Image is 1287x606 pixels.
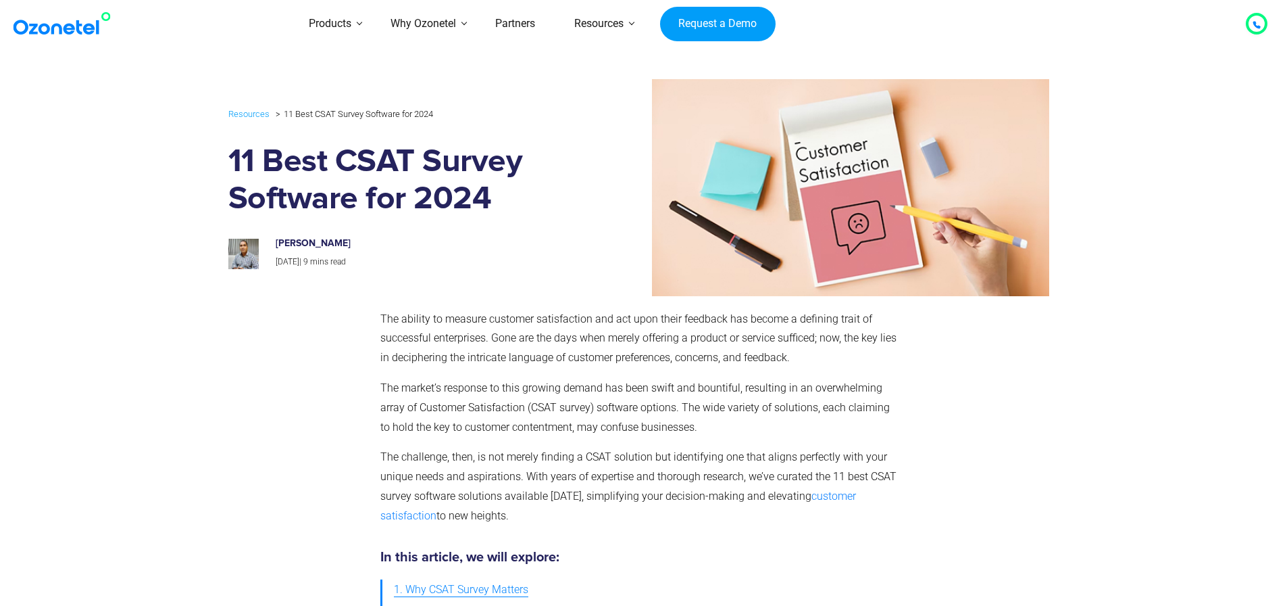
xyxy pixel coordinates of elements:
[228,239,259,269] img: prashanth-kancherla_avatar-200x200.jpeg
[660,7,776,42] a: Request a Demo
[380,551,902,564] h5: In this article, we will explore:
[303,257,308,266] span: 9
[380,448,902,526] p: The challenge, then, is not merely finding a CSAT solution but identifying one that aligns perfec...
[276,255,561,270] p: |
[394,578,528,603] a: 1. Why CSAT Survey Matters
[394,580,528,600] span: 1. Why CSAT Survey Matters
[380,490,856,522] a: customer satisfaction
[272,106,433,122] li: 11 Best CSAT Survey Software for 2024
[228,106,270,122] a: Resources
[228,143,575,218] h1: 11 Best CSAT Survey Software for 2024
[276,257,299,266] span: [DATE]
[380,310,902,368] p: The ability to measure customer satisfaction and act upon their feedback has become a defining tr...
[276,238,561,250] h6: [PERSON_NAME]
[380,379,902,437] p: The market’s response to this growing demand has been swift and bountiful, resulting in an overwh...
[310,257,346,266] span: mins read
